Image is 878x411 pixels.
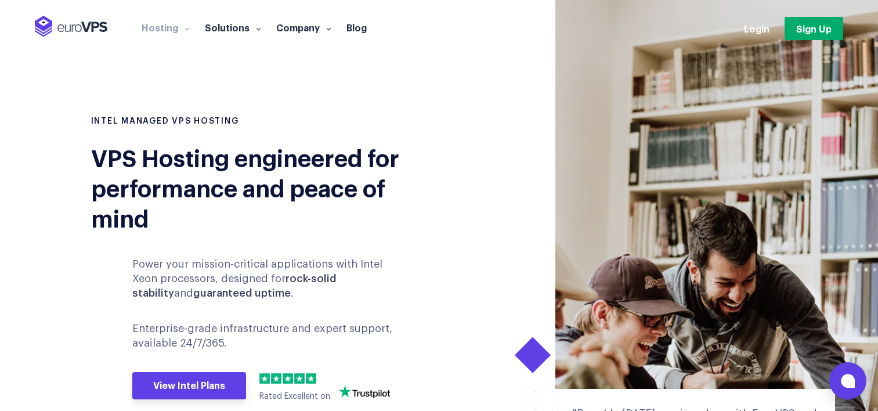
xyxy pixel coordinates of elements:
[744,22,769,35] a: Login
[306,373,316,384] img: 5
[294,373,305,384] img: 4
[785,17,843,40] a: Sign Up
[91,116,431,128] h1: INTEL MANAGED VPS HOSTING
[132,372,246,400] a: View Intel Plans
[271,373,281,384] img: 2
[134,21,197,33] a: Hosting
[197,21,269,33] a: Solutions
[35,16,107,37] img: EuroVPS
[339,21,374,33] a: Blog
[283,373,293,384] img: 3
[259,373,270,384] img: 1
[132,322,407,351] p: Enterprise-grade infrastructure and expert support, available 24/7/365.
[132,257,407,301] p: Power your mission-critical applications with Intel Xeon processors, designed for and .
[829,362,866,399] button: Open chat window
[91,142,431,232] div: VPS Hosting engineered for performance and peace of mind
[259,392,330,401] span: Rated Excellent on
[132,273,337,298] b: rock-solid stability
[193,288,291,298] b: guaranteed uptime
[269,21,339,33] a: Company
